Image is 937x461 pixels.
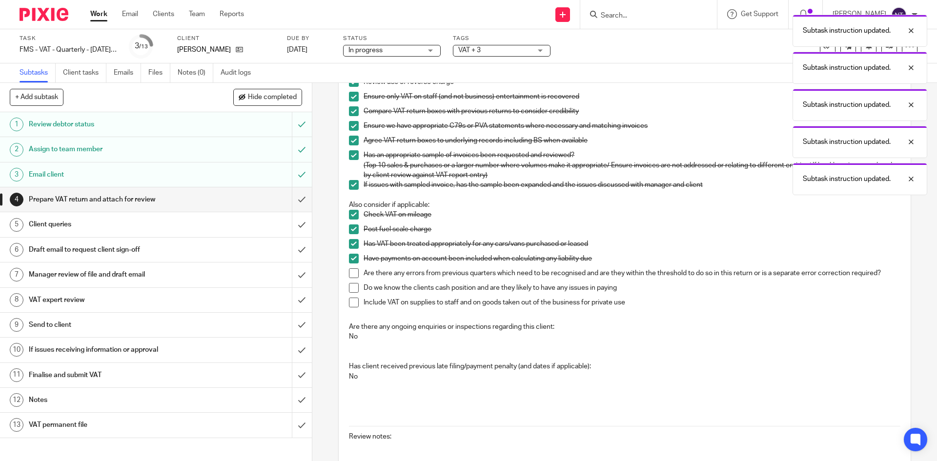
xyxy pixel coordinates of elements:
[90,9,107,19] a: Work
[364,150,900,160] p: Has an appropriate sample of invoices been requested and reviewed?
[178,63,213,82] a: Notes (0)
[20,8,68,21] img: Pixie
[364,92,900,101] p: Ensure only VAT on staff (and not business) entertainment is recovered
[343,35,441,42] label: Status
[29,142,198,157] h1: Assign to team member
[349,200,900,210] p: Also consider if applicable:
[349,332,900,341] p: No
[348,47,383,54] span: In progress
[453,35,550,42] label: Tags
[10,89,63,105] button: + Add subtask
[221,63,258,82] a: Audit logs
[177,45,231,55] p: [PERSON_NAME]
[135,40,148,52] div: 3
[20,35,117,42] label: Task
[29,393,198,407] h1: Notes
[29,267,198,282] h1: Manager review of file and draft email
[177,35,275,42] label: Client
[220,9,244,19] a: Reports
[29,167,198,182] h1: Email client
[803,100,891,110] p: Subtask instruction updated.
[29,192,198,207] h1: Prepare VAT return and attach for review
[29,117,198,132] h1: Review debtor status
[20,45,117,55] div: FMS - VAT - Quarterly - [DATE] - [DATE]
[364,268,900,278] p: Are there any errors from previous quarters which need to be recognised and are they within the t...
[803,63,891,73] p: Subtask instruction updated.
[20,63,56,82] a: Subtasks
[364,160,900,180] p: (Top 10 sales & purchases or a larger number where volumes make it appropriate/ Ensure invoices a...
[364,239,900,249] p: Has VAT been treated appropriately for any cars/vans purchased or leased
[29,418,198,432] h1: VAT permanent file
[29,368,198,382] h1: Finalise and submit VAT
[10,168,23,181] div: 3
[364,298,900,307] p: Include VAT on supplies to staff and on goods taken out of the business for private use
[10,393,23,407] div: 12
[10,143,23,157] div: 2
[803,26,891,36] p: Subtask instruction updated.
[10,368,23,382] div: 11
[10,268,23,281] div: 7
[803,137,891,147] p: Subtask instruction updated.
[10,343,23,357] div: 10
[10,218,23,232] div: 5
[114,63,141,82] a: Emails
[233,89,302,105] button: Hide completed
[287,35,331,42] label: Due by
[364,136,900,145] p: Agree VAT return boxes to underlying records including BS when available
[458,47,481,54] span: VAT + 3
[29,242,198,257] h1: Draft email to request client sign-off
[139,44,148,49] small: /13
[364,283,900,293] p: Do we know the clients cash position and are they likely to have any issues in paying
[20,45,117,55] div: FMS - VAT - Quarterly - June - August, 2025
[122,9,138,19] a: Email
[891,7,907,22] img: svg%3E
[349,361,900,371] p: Has client received previous late filing/payment penalty (and dates if applicable):
[10,418,23,432] div: 13
[349,372,900,381] p: No
[248,94,297,101] span: Hide completed
[364,121,900,131] p: Ensure we have appropriate C79s or PVA statements where necessary and matching invoices
[349,432,900,441] p: Review notes:
[349,322,900,332] p: Are there any ongoing enquiries or inspections regarding this client:
[10,293,23,307] div: 8
[803,174,891,184] p: Subtask instruction updated.
[364,106,900,116] p: Compare VAT return boxes with previous returns to consider credibility
[10,193,23,206] div: 4
[364,210,900,220] p: Check VAT on mileage
[10,243,23,257] div: 6
[10,318,23,332] div: 9
[29,293,198,307] h1: VAT expert review
[63,63,106,82] a: Client tasks
[10,118,23,131] div: 1
[364,180,900,190] p: If issues with sampled invoice, has the sample been expanded and the issues discussed with manage...
[148,63,170,82] a: Files
[364,224,900,234] p: Post fuel scale charge
[153,9,174,19] a: Clients
[189,9,205,19] a: Team
[364,254,900,263] p: Have payments on account been included when calculating any liability due
[29,217,198,232] h1: Client queries
[29,318,198,332] h1: Send to client
[29,342,198,357] h1: If issues receiving information or approval
[287,46,307,53] span: [DATE]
